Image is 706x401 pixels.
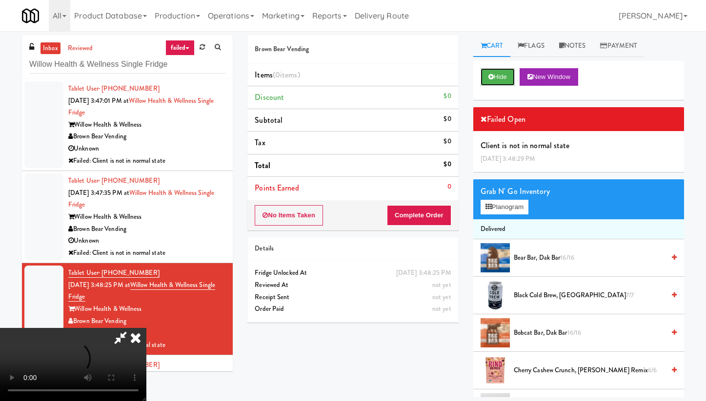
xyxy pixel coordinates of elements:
[510,327,677,339] div: Bobcat Bar, Dak Bar16/16
[68,143,225,155] div: Unknown
[68,176,160,185] a: Tablet User· [PHONE_NUMBER]
[68,223,225,235] div: Brown Bear Vending
[444,90,451,102] div: $0
[255,291,451,304] div: Receipt Sent
[280,69,298,80] ng-pluralize: items
[165,40,195,56] a: failed
[68,131,225,143] div: Brown Bear Vending
[65,42,96,55] a: reviewed
[387,205,451,226] button: Complete Order
[68,96,129,105] span: [DATE] 3:47:01 PM at
[22,171,233,263] li: Tablet User· [PHONE_NUMBER][DATE] 3:47:35 PM atWillow Health & Wellness Single FridgeWillow Healt...
[29,56,225,74] input: Search vision orders
[273,69,300,80] span: (0 )
[432,292,451,302] span: not yet
[481,153,677,165] div: [DATE] 3:48:29 PM
[567,328,582,337] span: 16/16
[473,107,684,132] div: Failed Open
[514,364,665,377] span: Cherry Cashew Crunch, [PERSON_NAME] Remix
[255,267,451,279] div: Fridge Unlocked At
[514,252,665,264] span: Bear Bar, Dak Bar
[255,205,323,226] button: No Items Taken
[510,289,677,302] div: Black Cold Brew, [GEOGRAPHIC_DATA]7/7
[520,68,578,86] button: New Window
[447,181,451,193] div: 0
[68,119,225,131] div: Willow Health & Wellness
[255,160,270,171] span: Total
[22,79,233,171] li: Tablet User· [PHONE_NUMBER][DATE] 3:47:01 PM atWillow Health & Wellness Single FridgeWillow Healt...
[432,304,451,313] span: not yet
[255,303,451,315] div: Order Paid
[444,135,451,148] div: $0
[68,327,225,339] div: Unknown
[255,46,451,53] h5: Brown Bear Vending
[68,247,225,259] div: Failed: Client is not in normal state
[68,211,225,223] div: Willow Health & Wellness
[40,42,61,55] a: inbox
[22,7,39,24] img: Micromart
[22,263,233,355] li: Tablet User· [PHONE_NUMBER][DATE] 3:48:25 PM atWillow Health & Wellness Single FridgeWillow Healt...
[99,176,160,185] span: · [PHONE_NUMBER]
[99,268,160,277] span: · [PHONE_NUMBER]
[396,267,451,279] div: [DATE] 3:48:25 PM
[510,35,552,57] a: Flags
[473,131,684,172] div: Client is not in normal state
[68,84,160,93] a: Tablet User· [PHONE_NUMBER]
[68,315,225,327] div: Brown Bear Vending
[432,280,451,289] span: not yet
[68,280,215,302] a: Willow Health & Wellness Single Fridge
[481,184,677,199] div: Grab N' Go Inventory
[510,252,677,264] div: Bear Bar, Dak Bar16/16
[444,158,451,171] div: $0
[510,364,677,377] div: Cherry Cashew Crunch, [PERSON_NAME] Remix6/6
[473,219,684,240] li: Delivered
[560,253,574,262] span: 16/16
[481,68,515,86] button: Hide
[68,96,214,117] a: Willow Health & Wellness Single Fridge
[255,115,282,126] span: Subtotal
[68,155,225,167] div: Failed: Client is not in normal state
[68,188,129,197] span: [DATE] 3:47:35 PM at
[473,35,511,57] a: Cart
[626,290,634,300] span: 7/7
[255,182,299,193] span: Points Earned
[552,35,593,57] a: Notes
[255,137,265,148] span: Tax
[514,327,665,339] span: Bobcat Bar, Dak Bar
[68,188,214,210] a: Willow Health & Wellness Single Fridge
[255,243,451,255] div: Details
[68,339,225,351] div: Failed: Client is not in normal state
[99,84,160,93] span: · [PHONE_NUMBER]
[444,113,451,125] div: $0
[255,92,284,103] span: Discount
[648,365,657,375] span: 6/6
[68,280,130,289] span: [DATE] 3:48:25 PM at
[593,35,645,57] a: Payment
[68,303,225,315] div: Willow Health & Wellness
[481,200,528,214] button: Planogram
[255,279,451,291] div: Reviewed At
[255,69,300,80] span: Items
[68,268,160,278] a: Tablet User· [PHONE_NUMBER]
[68,235,225,247] div: Unknown
[514,289,665,302] span: Black Cold Brew, [GEOGRAPHIC_DATA]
